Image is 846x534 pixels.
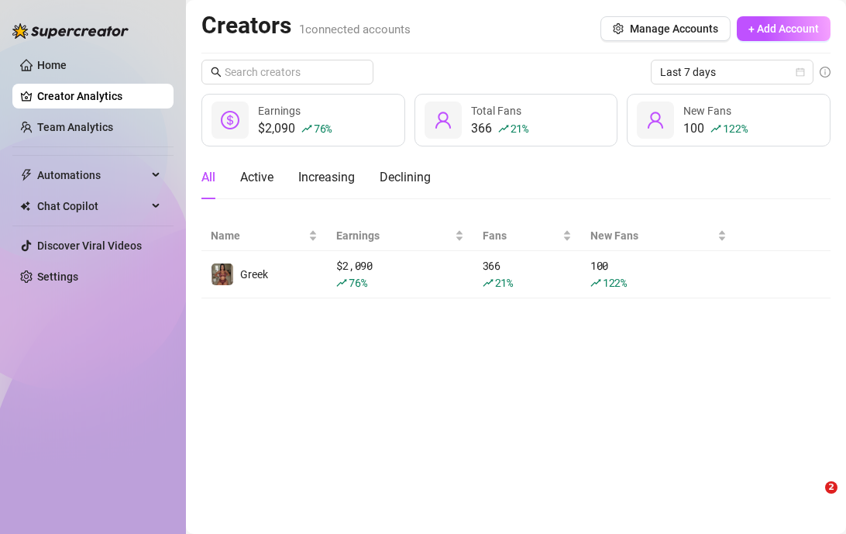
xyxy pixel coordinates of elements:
span: Total Fans [471,105,521,117]
span: setting [613,23,624,34]
img: Greek [211,264,233,285]
span: 1 connected accounts [299,22,411,36]
span: Chat Copilot [37,194,147,219]
div: $2,090 [258,119,332,138]
th: New Fans [581,221,736,251]
span: user [646,111,665,129]
span: rise [336,277,347,288]
span: Name [211,227,305,244]
div: 366 [471,119,528,138]
th: Earnings [327,221,473,251]
span: rise [483,277,493,288]
th: Fans [473,221,581,251]
a: Home [37,59,67,71]
span: info-circle [820,67,831,78]
span: Automations [37,163,147,188]
span: 76 % [314,121,332,136]
span: 21 % [511,121,528,136]
span: Last 7 days [660,60,804,84]
span: rise [498,123,509,134]
span: rise [301,123,312,134]
img: logo-BBDzfeDw.svg [12,23,129,39]
button: + Add Account [737,16,831,41]
span: Earnings [258,105,301,117]
span: Greek [240,268,268,281]
span: 122 % [603,275,627,290]
a: Discover Viral Videos [37,239,142,252]
span: dollar-circle [221,111,239,129]
div: Active [240,168,273,187]
span: 2 [825,481,837,494]
span: 21 % [495,275,513,290]
span: Manage Accounts [630,22,718,35]
span: rise [710,123,721,134]
input: Search creators [225,64,352,81]
div: $ 2,090 [336,257,463,291]
a: Creator Analytics [37,84,161,109]
span: user [434,111,452,129]
span: New Fans [683,105,731,117]
div: All [201,168,215,187]
span: 76 % [349,275,366,290]
span: thunderbolt [20,169,33,181]
div: 100 [683,119,747,138]
span: rise [590,277,601,288]
div: 100 [590,257,727,291]
iframe: Intercom live chat [793,481,831,518]
span: calendar [796,67,805,77]
button: Manage Accounts [600,16,731,41]
span: search [211,67,222,78]
span: Fans [483,227,559,244]
span: New Fans [590,227,714,244]
th: Name [201,221,327,251]
div: Increasing [298,168,355,187]
a: Team Analytics [37,121,113,133]
a: Settings [37,270,78,283]
div: 366 [483,257,572,291]
img: Chat Copilot [20,201,30,212]
span: + Add Account [748,22,819,35]
div: Declining [380,168,431,187]
span: Earnings [336,227,451,244]
span: 122 % [723,121,747,136]
h2: Creators [201,11,411,40]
